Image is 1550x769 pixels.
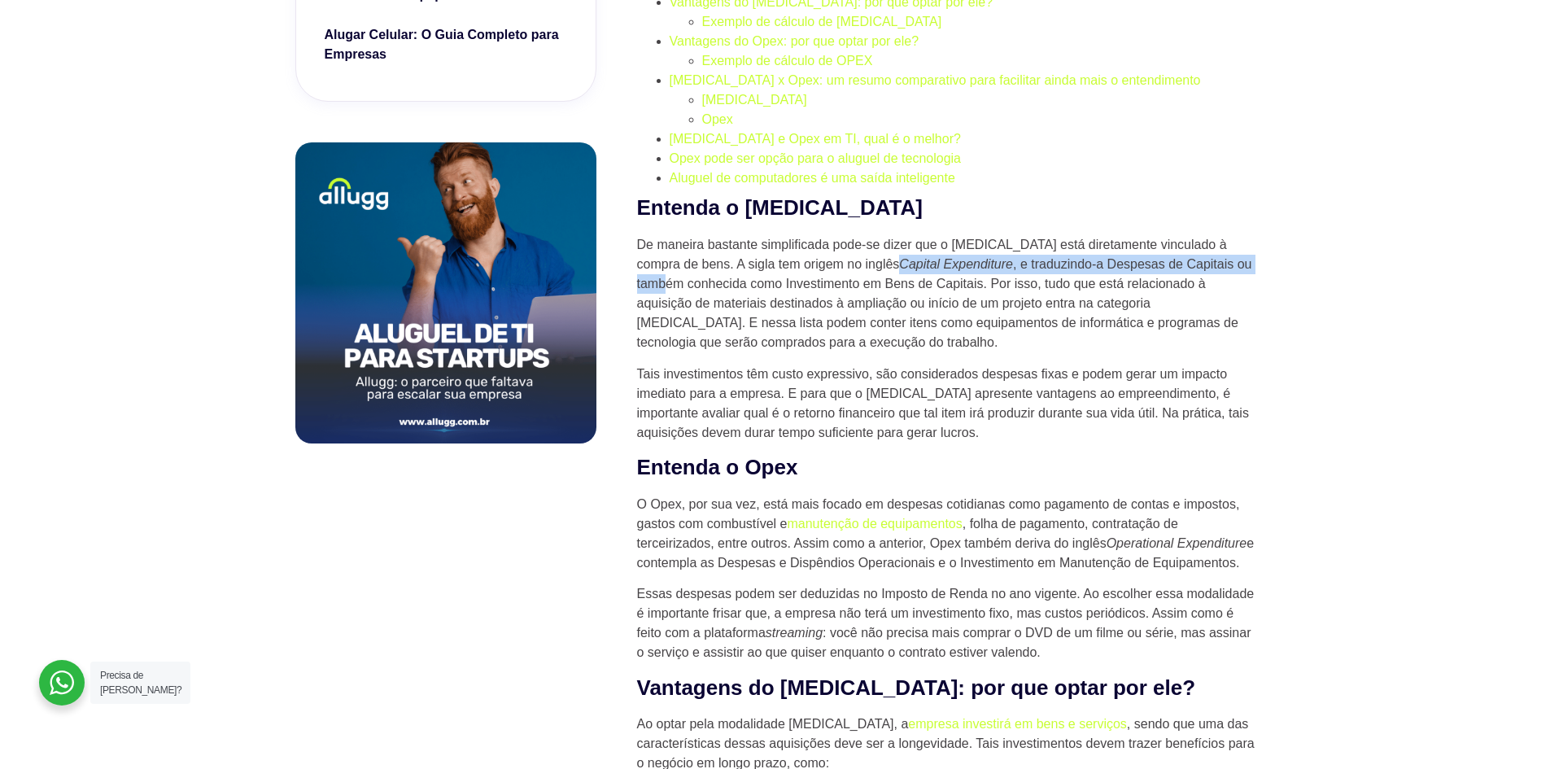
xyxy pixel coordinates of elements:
[325,25,567,68] a: Alugar Celular: O Guia Completo para Empresas
[637,584,1255,662] p: Essas despesas podem ser deduzidas no Imposto de Renda no ano vigente. Ao escolher essa modalidad...
[899,257,1013,271] em: Capital Expenditure
[637,495,1255,573] p: O Opex, por sua vez, está mais focado em despesas cotidianas como pagamento de contas e impostos,...
[670,34,919,48] a: Vantagens do Opex: por que optar por ele?
[787,517,962,531] a: manutenção de equipamentos
[670,151,961,165] a: Opex pode ser opção para o aluguel de tecnologia
[100,670,181,696] span: Precisa de [PERSON_NAME]?
[637,675,1255,702] h2: : por que optar por ele?
[637,455,798,479] strong: Entenda o Opex
[1257,561,1550,769] iframe: Chat Widget
[637,365,1255,443] p: Tais investimentos têm custo expressivo, são considerados despesas fixas e podem gerar um impacto...
[637,675,958,700] strong: Vantagens do [MEDICAL_DATA]
[702,15,942,28] a: Exemplo de cálculo de [MEDICAL_DATA]
[670,171,955,185] a: Aluguel de computadores é uma saída inteligente
[670,73,1201,87] a: [MEDICAL_DATA] x Opex: um resumo comparativo para facilitar ainda mais o entendimento
[908,717,1127,731] a: empresa investirá em bens e serviços
[670,132,961,146] a: [MEDICAL_DATA] e Opex em TI, qual é o melhor?
[702,93,807,107] a: [MEDICAL_DATA]
[702,112,733,126] a: Opex
[637,195,923,220] strong: Entenda o [MEDICAL_DATA]
[702,54,873,68] a: Exemplo de cálculo de OPEX
[295,142,596,443] img: aluguel de notebook para startups
[637,235,1255,352] p: De maneira bastante simplificada pode-se dizer que o [MEDICAL_DATA] está diretamente vinculado à ...
[766,626,823,640] em: streaming
[1107,536,1247,550] em: Operational Expenditure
